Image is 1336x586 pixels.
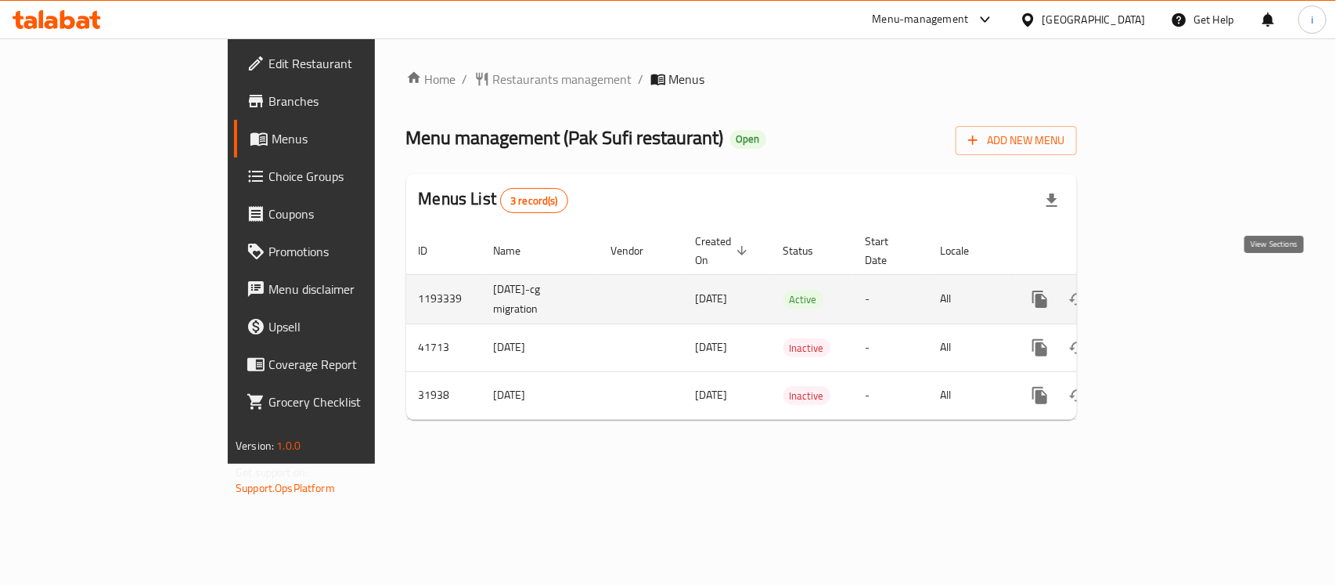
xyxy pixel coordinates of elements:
[234,233,451,270] a: Promotions
[268,317,438,336] span: Upsell
[406,227,1184,420] table: enhanced table
[236,436,274,456] span: Version:
[928,274,1009,324] td: All
[268,242,438,261] span: Promotions
[1033,182,1071,219] div: Export file
[268,355,438,374] span: Coverage Report
[1021,280,1059,318] button: more
[234,383,451,421] a: Grocery Checklist
[783,291,823,309] span: Active
[268,392,438,411] span: Grocery Checklist
[783,387,830,405] span: Inactive
[463,70,468,89] li: /
[853,371,928,419] td: -
[406,120,724,155] span: Menu management ( Pak Sufi restaurant )
[234,82,451,120] a: Branches
[234,195,451,233] a: Coupons
[853,274,928,324] td: -
[272,129,438,148] span: Menus
[928,371,1009,419] td: All
[276,436,301,456] span: 1.0.0
[1311,11,1313,28] span: i
[696,337,728,357] span: [DATE]
[481,324,599,371] td: [DATE]
[956,126,1077,155] button: Add New Menu
[501,194,567,208] span: 3 record(s)
[866,232,909,269] span: Start Date
[730,132,766,146] span: Open
[268,167,438,186] span: Choice Groups
[873,10,969,29] div: Menu-management
[474,70,632,89] a: Restaurants management
[669,70,705,89] span: Menus
[783,241,834,260] span: Status
[1021,377,1059,414] button: more
[236,478,335,498] a: Support.OpsPlatform
[481,274,599,324] td: [DATE]-cg migration
[268,280,438,298] span: Menu disclaimer
[234,120,451,157] a: Menus
[481,371,599,419] td: [DATE]
[419,187,568,213] h2: Menus List
[1059,377,1097,414] button: Change Status
[1059,329,1097,367] button: Change Status
[500,188,568,213] div: Total records count
[234,308,451,345] a: Upsell
[928,324,1009,371] td: All
[611,241,664,260] span: Vendor
[730,130,766,149] div: Open
[268,54,438,73] span: Edit Restaurant
[268,204,438,223] span: Coupons
[1021,329,1059,367] button: more
[234,345,451,383] a: Coverage Report
[494,241,542,260] span: Name
[941,241,990,260] span: Locale
[696,385,728,405] span: [DATE]
[406,70,1077,89] nav: breadcrumb
[639,70,644,89] li: /
[268,92,438,110] span: Branches
[783,386,830,405] div: Inactive
[968,131,1064,150] span: Add New Menu
[696,288,728,309] span: [DATE]
[234,270,451,308] a: Menu disclaimer
[853,324,928,371] td: -
[234,157,451,195] a: Choice Groups
[783,338,830,357] div: Inactive
[236,462,308,483] span: Get support on:
[234,45,451,82] a: Edit Restaurant
[419,241,448,260] span: ID
[1043,11,1146,28] div: [GEOGRAPHIC_DATA]
[1009,227,1184,275] th: Actions
[783,339,830,357] span: Inactive
[493,70,632,89] span: Restaurants management
[696,232,752,269] span: Created On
